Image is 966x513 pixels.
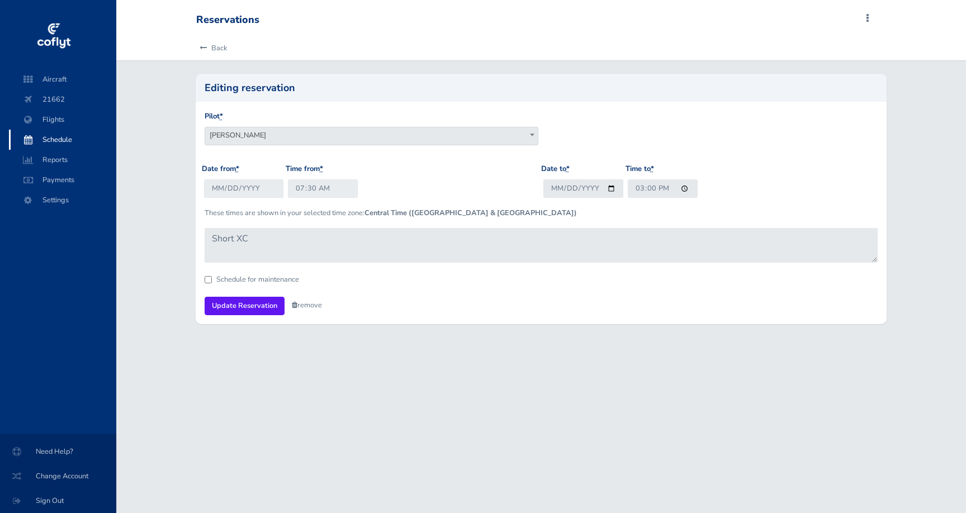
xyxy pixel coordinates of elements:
span: Change Account [13,466,103,486]
label: Time to [626,163,654,175]
label: Schedule for maintenance [216,276,299,283]
span: Aircraft [20,69,105,89]
a: Back [196,36,227,60]
a: remove [292,300,322,310]
span: Reports [20,150,105,170]
span: David Freidberg [205,127,538,143]
span: David Freidberg [205,127,538,145]
abbr: required [651,164,654,174]
b: Central Time ([GEOGRAPHIC_DATA] & [GEOGRAPHIC_DATA]) [364,208,577,218]
span: 21662 [20,89,105,110]
h2: Editing reservation [205,83,878,93]
span: Need Help? [13,441,103,462]
span: Flights [20,110,105,130]
span: Settings [20,190,105,210]
span: Sign Out [13,491,103,511]
abbr: required [320,164,323,174]
img: coflyt logo [35,20,72,53]
label: Date from [202,163,239,175]
input: Update Reservation [205,297,285,315]
div: Reservations [196,14,259,26]
textarea: Short XC [205,228,878,263]
span: Payments [20,170,105,190]
abbr: required [566,164,570,174]
label: Pilot [205,111,223,122]
abbr: required [220,111,223,121]
p: These times are shown in your selected time zone: [205,207,878,218]
span: Schedule [20,130,105,150]
abbr: required [236,164,239,174]
label: Time from [286,163,323,175]
label: Date to [541,163,570,175]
